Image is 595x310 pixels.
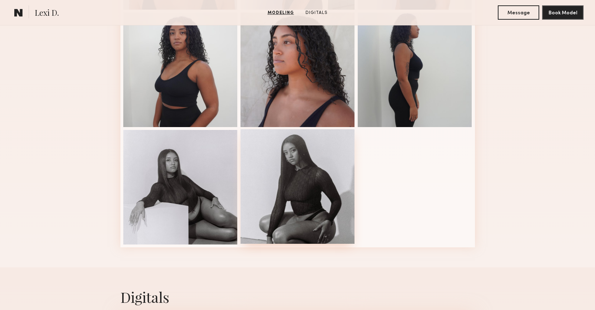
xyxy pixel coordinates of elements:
[265,10,297,16] a: Modeling
[498,5,539,20] button: Message
[303,10,331,16] a: Digitals
[120,287,475,306] div: Digitals
[35,7,59,20] span: Lexi D.
[542,9,584,15] a: Book Model
[542,5,584,20] button: Book Model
